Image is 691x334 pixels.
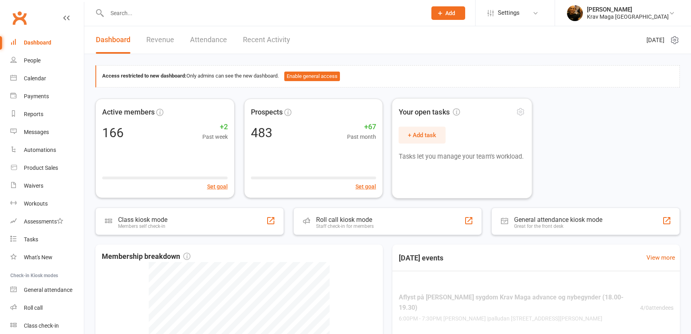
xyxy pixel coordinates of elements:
[10,123,84,141] a: Messages
[24,236,38,243] div: Tasks
[207,182,228,191] button: Set goal
[251,107,283,118] span: Prospects
[10,195,84,213] a: Workouts
[24,57,41,64] div: People
[399,151,525,162] p: Tasks let you manage your team's workload.
[646,35,664,45] span: [DATE]
[355,182,376,191] button: Set goal
[202,121,228,133] span: +2
[10,141,84,159] a: Automations
[10,52,84,70] a: People
[399,106,460,118] span: Your open tasks
[102,126,124,139] div: 166
[587,13,669,20] div: Krav Maga [GEOGRAPHIC_DATA]
[10,34,84,52] a: Dashboard
[399,126,446,143] button: + Add task
[646,253,675,262] a: View more
[24,129,49,135] div: Messages
[10,299,84,317] a: Roll call
[399,292,640,313] span: Aflyst på [PERSON_NAME] sygdom Krav Maga advance og nybegynder (18.00-19.30)
[24,305,43,311] div: Roll call
[102,251,190,262] span: Membership breakdown
[105,8,421,19] input: Search...
[445,10,455,16] span: Add
[118,223,167,229] div: Members self check-in
[24,218,63,225] div: Assessments
[24,75,46,82] div: Calendar
[316,216,374,223] div: Roll call kiosk mode
[251,126,272,139] div: 483
[102,73,186,79] strong: Access restricted to new dashboard:
[24,39,51,46] div: Dashboard
[640,303,674,312] span: 4 / 0 attendees
[10,159,84,177] a: Product Sales
[24,254,52,260] div: What's New
[102,72,674,81] div: Only admins can see the new dashboard.
[202,132,228,141] span: Past week
[243,26,290,54] a: Recent Activity
[24,147,56,153] div: Automations
[587,6,669,13] div: [PERSON_NAME]
[24,93,49,99] div: Payments
[24,287,72,293] div: General attendance
[24,165,58,171] div: Product Sales
[392,251,450,265] h3: [DATE] events
[399,314,640,323] span: 6:00PM - 7:30PM | [PERSON_NAME] | palludan [STREET_ADDRESS][PERSON_NAME]
[10,281,84,299] a: General attendance kiosk mode
[10,249,84,266] a: What's New
[102,107,155,118] span: Active members
[190,26,227,54] a: Attendance
[514,223,602,229] div: Great for the front desk
[96,26,130,54] a: Dashboard
[10,70,84,87] a: Calendar
[146,26,174,54] a: Revenue
[24,183,43,189] div: Waivers
[118,216,167,223] div: Class kiosk mode
[10,231,84,249] a: Tasks
[10,213,84,231] a: Assessments
[10,105,84,123] a: Reports
[316,223,374,229] div: Staff check-in for members
[10,177,84,195] a: Waivers
[514,216,602,223] div: General attendance kiosk mode
[24,322,59,329] div: Class check-in
[284,72,340,81] button: Enable general access
[24,111,43,117] div: Reports
[24,200,48,207] div: Workouts
[567,5,583,21] img: thumb_image1537003722.png
[10,87,84,105] a: Payments
[10,8,29,28] a: Clubworx
[347,132,376,141] span: Past month
[347,121,376,133] span: +67
[498,4,520,22] span: Settings
[431,6,465,20] button: Add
